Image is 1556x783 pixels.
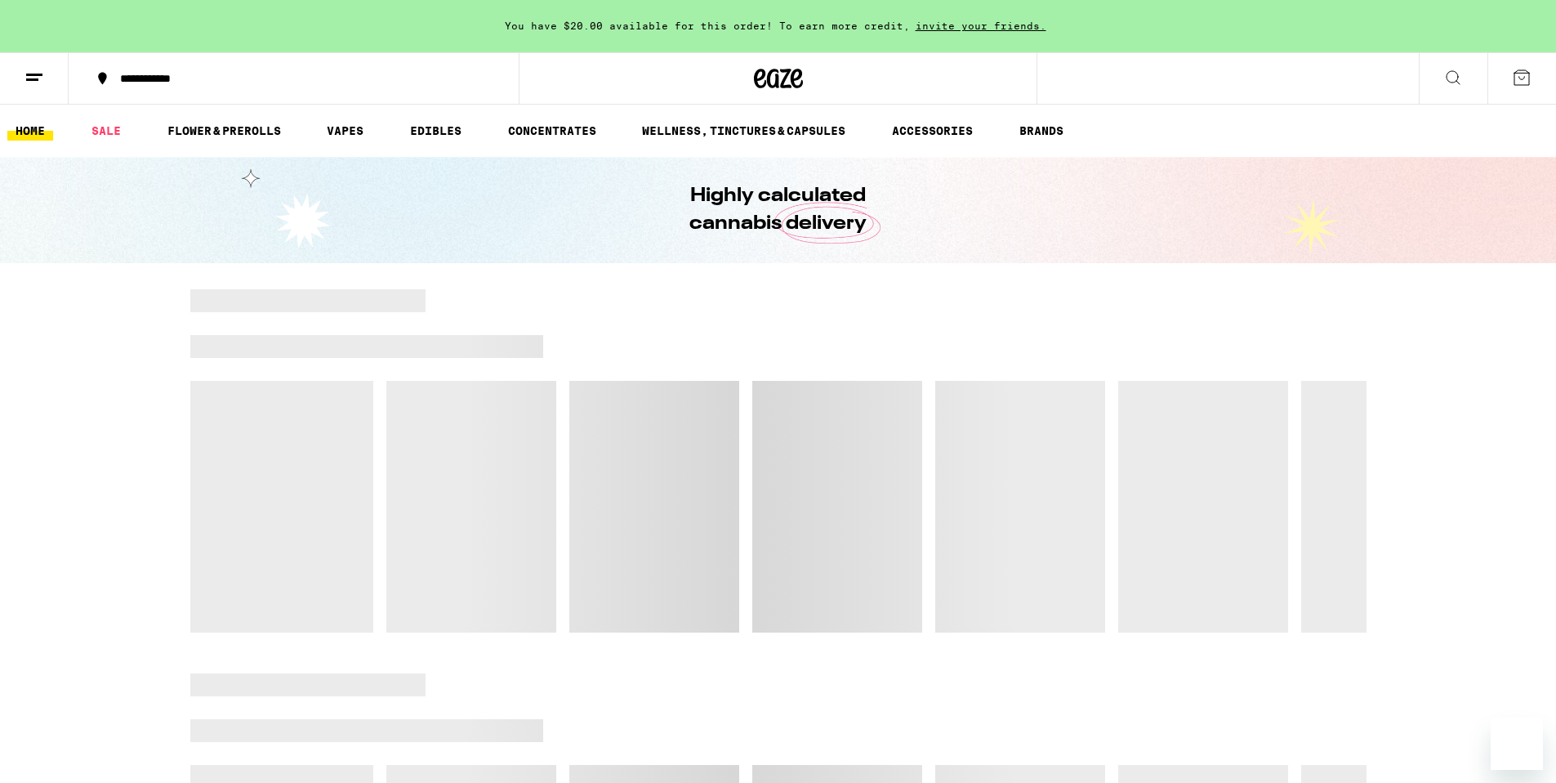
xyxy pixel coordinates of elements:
a: WELLNESS, TINCTURES & CAPSULES [634,121,854,141]
a: HOME [7,121,53,141]
a: EDIBLES [402,121,470,141]
h1: Highly calculated cannabis delivery [644,182,913,238]
a: FLOWER & PREROLLS [159,121,289,141]
a: CONCENTRATES [500,121,604,141]
span: invite your friends. [910,20,1052,31]
iframe: Button to launch messaging window [1491,718,1543,770]
a: SALE [83,121,129,141]
a: VAPES [319,121,372,141]
span: You have $20.00 available for this order! To earn more credit, [505,20,910,31]
a: BRANDS [1011,121,1072,141]
a: ACCESSORIES [884,121,981,141]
